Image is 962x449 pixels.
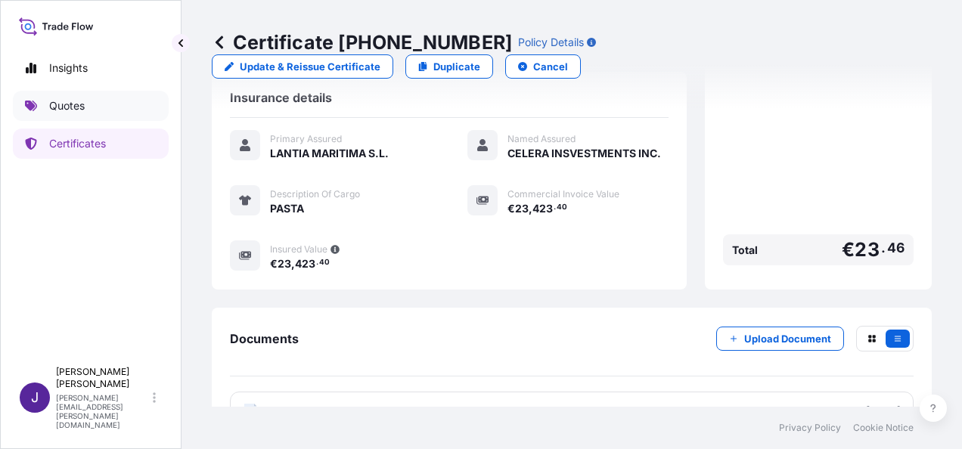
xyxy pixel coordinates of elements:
[842,240,855,259] span: €
[270,243,327,255] span: Insured Value
[866,404,901,419] div: [DATE]
[212,30,512,54] p: Certificate [PHONE_NUMBER]
[515,203,529,214] span: 23
[270,146,389,161] span: LANTIA MARITIMA S.L.
[230,331,299,346] span: Documents
[270,133,342,145] span: Primary Assured
[212,54,393,79] a: Update & Reissue Certificate
[507,203,515,214] span: €
[716,327,844,351] button: Upload Document
[887,243,905,252] span: 46
[240,59,380,74] p: Update & Reissue Certificate
[855,240,879,259] span: 23
[532,203,553,214] span: 423
[505,54,581,79] button: Cancel
[278,259,291,269] span: 23
[557,205,567,210] span: 40
[881,243,886,252] span: .
[56,393,150,429] p: [PERSON_NAME][EMAIL_ADDRESS][PERSON_NAME][DOMAIN_NAME]
[270,201,304,216] span: PASTA
[853,422,914,434] a: Cookie Notice
[507,188,619,200] span: Commercial Invoice Value
[507,133,576,145] span: Named Assured
[230,392,914,431] a: PDFCertificate[DATE]
[433,59,480,74] p: Duplicate
[49,136,106,151] p: Certificates
[13,91,169,121] a: Quotes
[554,205,556,210] span: .
[316,260,318,265] span: .
[291,259,295,269] span: ,
[507,146,661,161] span: CELERA INSVESTMENTS INC.
[56,366,150,390] p: [PERSON_NAME] [PERSON_NAME]
[405,54,493,79] a: Duplicate
[779,422,841,434] a: Privacy Policy
[319,260,330,265] span: 40
[533,59,568,74] p: Cancel
[13,129,169,159] a: Certificates
[744,331,831,346] p: Upload Document
[13,53,169,83] a: Insights
[295,259,315,269] span: 423
[49,98,85,113] p: Quotes
[529,203,532,214] span: ,
[732,243,758,258] span: Total
[31,390,39,405] span: J
[270,404,324,419] span: Certificate
[270,259,278,269] span: €
[518,35,584,50] p: Policy Details
[49,60,88,76] p: Insights
[270,188,360,200] span: Description Of Cargo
